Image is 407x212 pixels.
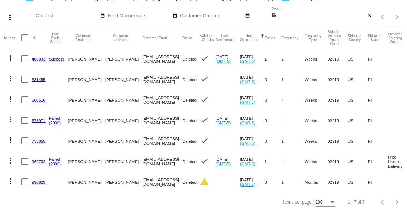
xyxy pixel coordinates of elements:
mat-cell: [DATE] [215,110,240,131]
span: 100 [316,200,323,205]
mat-icon: more_vert [6,136,15,144]
a: 733055 [32,139,46,143]
mat-cell: US [348,172,368,192]
button: Next page [390,10,404,24]
a: (GMT-5) [240,161,255,166]
mat-cell: [PERSON_NAME] [105,69,142,90]
mat-cell: 1 [282,69,305,90]
mat-cell: [PERSON_NAME] [105,151,142,172]
mat-cell: 4 [282,90,305,110]
button: Change sorting for CustomerLastName [105,34,136,42]
mat-cell: [DATE] [240,151,265,172]
a: (GMT-5) [215,120,231,125]
a: 969732 [32,159,46,164]
button: Clear [366,12,373,20]
button: Change sorting for LastProcessingCycleId [49,32,62,44]
button: Change sorting for CustomerEmail [142,36,167,40]
span: Deleted [182,57,197,61]
mat-cell: Weeks [305,110,328,131]
mat-cell: [PERSON_NAME] [68,131,105,151]
mat-cell: 1 [265,48,282,69]
mat-cell: 1 [265,151,282,172]
button: Previous page [376,10,390,24]
a: (GMT-5) [240,59,255,63]
mat-icon: check [200,136,209,145]
button: Change sorting for Cycles [265,36,275,40]
div: Items per page: [283,200,312,205]
input: Created [36,13,99,19]
mat-cell: 0 [265,69,282,90]
mat-cell: 02919 [328,48,348,69]
a: (GMT-5) [240,120,255,125]
mat-cell: 0 [265,131,282,151]
mat-cell: [EMAIL_ADDRESS][DOMAIN_NAME] [142,90,182,110]
button: Change sorting for ShippingPostcode [328,30,341,46]
button: Change sorting for LastOccurrenceUtc [215,34,234,42]
mat-cell: 4 [282,110,305,131]
mat-cell: [PERSON_NAME] [68,90,105,110]
button: Next page [390,195,404,209]
input: Next Occurrence [108,13,172,19]
mat-cell: [PERSON_NAME] [105,90,142,110]
mat-cell: RI [368,131,388,151]
span: Deleted [182,118,197,123]
mat-icon: more_vert [6,156,15,165]
mat-cell: RI [368,48,388,69]
mat-cell: [PERSON_NAME] [68,110,105,131]
mat-cell: Weeks [305,69,328,90]
a: Failed [49,116,60,120]
input: Search [272,13,366,19]
mat-cell: [PERSON_NAME] [105,110,142,131]
a: 990629 [32,180,46,184]
mat-cell: [DATE] [240,110,265,131]
mat-icon: more_vert [6,74,15,83]
button: Change sorting for NextOccurrenceUtc [240,34,258,42]
mat-cell: Weeks [305,90,328,110]
a: 660516 [32,98,46,102]
mat-cell: RI [368,172,388,192]
mat-cell: [DATE] [240,172,265,192]
mat-header-cell: Validation Checks [200,27,215,48]
mat-cell: 1 [282,131,305,151]
mat-icon: more_vert [6,13,14,22]
button: Change sorting for ShippingCountry [348,34,361,42]
a: (GMT-5) [240,182,255,187]
mat-cell: [DATE] [240,131,265,151]
mat-cell: Weeks [305,48,328,69]
mat-cell: [PERSON_NAME] [105,48,142,69]
a: (GMT-5) [215,59,231,63]
a: (2000) [49,161,61,166]
mat-icon: check [200,54,209,63]
button: Change sorting for FrequencyType [305,34,321,42]
mat-cell: [DATE] [240,48,265,69]
a: 488833 [32,57,46,61]
mat-cell: [EMAIL_ADDRESS][DOMAIN_NAME] [142,69,182,90]
mat-cell: [PERSON_NAME] [68,48,105,69]
mat-cell: 0 [265,110,282,131]
a: 531455 [32,77,46,82]
mat-cell: 0 [265,90,282,110]
mat-header-cell: Actions [4,27,21,48]
mat-icon: check [200,75,209,83]
a: Success [49,57,65,61]
mat-cell: Weeks [305,151,328,172]
a: (GMT-5) [215,161,231,166]
mat-cell: US [348,131,368,151]
a: (GMT-5) [240,79,255,84]
button: Change sorting for Frequency [282,36,298,40]
mat-cell: 02919 [328,69,348,90]
mat-cell: 4 [282,151,305,172]
mat-icon: check [200,157,209,165]
mat-cell: [DATE] [240,69,265,90]
mat-cell: US [348,69,368,90]
mat-cell: 2 [282,48,305,69]
mat-cell: [PERSON_NAME] [105,172,142,192]
a: (GMT-5) [240,141,255,145]
mat-cell: RI [368,90,388,110]
mat-cell: [DATE] [215,48,240,69]
mat-cell: US [348,110,368,131]
button: Change sorting for Id [32,36,35,40]
button: Change sorting for Status [182,36,192,40]
span: Deleted [182,180,197,184]
mat-cell: [EMAIL_ADDRESS][DOMAIN_NAME] [142,172,182,192]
